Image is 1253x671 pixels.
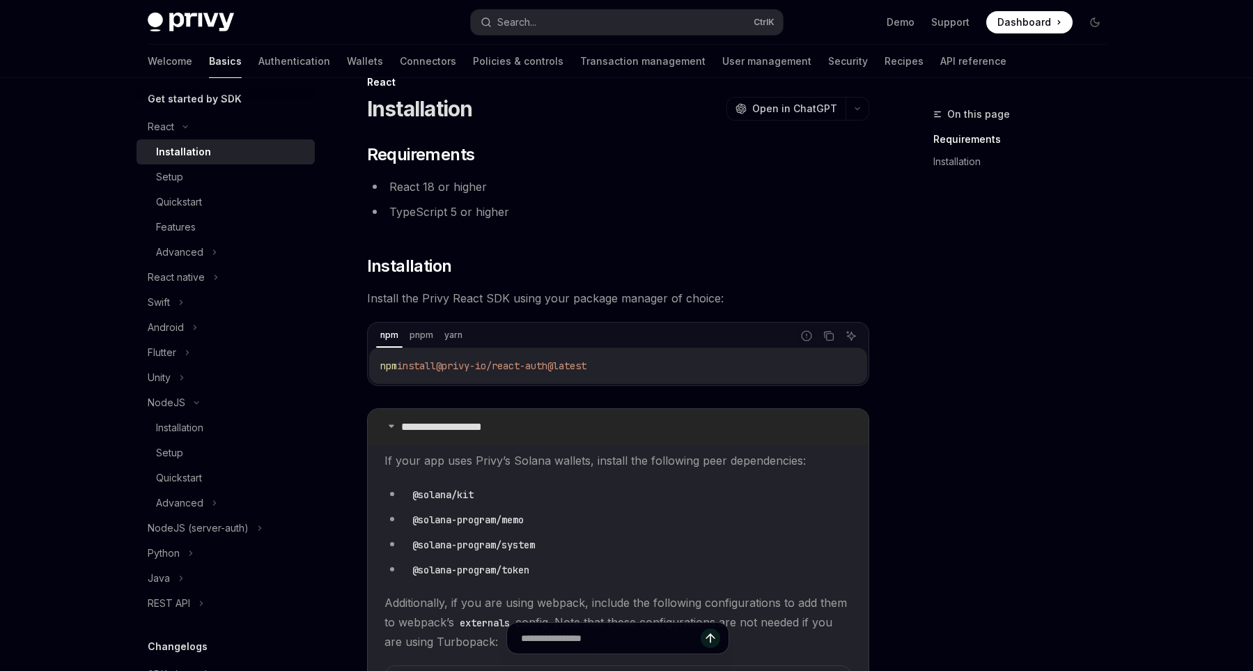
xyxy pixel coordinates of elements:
a: Recipes [885,45,924,78]
h5: Changelogs [148,638,208,655]
a: User management [722,45,811,78]
div: Search... [497,14,536,31]
div: Quickstart [156,194,202,210]
div: Swift [148,294,170,311]
span: Additionally, if you are using webpack, include the following configurations to add them to webpa... [384,593,852,651]
button: Ask AI [842,327,860,345]
code: @solana/kit [407,487,479,502]
a: Wallets [347,45,383,78]
div: Installation [156,419,203,436]
button: Send message [701,628,720,648]
div: React native [148,269,205,286]
div: Setup [156,445,183,461]
div: Advanced [156,495,203,511]
a: Support [931,15,970,29]
span: Ctrl K [754,17,775,28]
span: Open in ChatGPT [752,102,837,116]
div: Java [148,570,170,587]
button: Open in ChatGPT [726,97,846,121]
a: Transaction management [580,45,706,78]
img: dark logo [148,13,234,32]
span: Installation [367,255,452,277]
div: Setup [156,169,183,185]
button: Toggle dark mode [1084,11,1106,33]
span: npm [380,360,397,372]
a: Requirements [933,128,1117,151]
div: Installation [156,144,211,160]
code: @solana-program/memo [407,512,529,527]
div: React [367,75,869,89]
a: Setup [137,164,315,190]
a: Basics [209,45,242,78]
span: install [397,360,436,372]
div: Advanced [156,244,203,261]
a: Security [828,45,868,78]
div: Python [148,545,180,562]
a: Setup [137,440,315,465]
a: Authentication [258,45,330,78]
a: Connectors [400,45,456,78]
li: React 18 or higher [367,177,869,196]
div: pnpm [405,327,437,344]
div: Features [156,219,196,236]
span: Requirements [367,144,475,166]
button: Report incorrect code [797,327,816,345]
code: @solana-program/token [407,562,535,578]
span: If your app uses Privy’s Solana wallets, install the following peer dependencies: [384,451,852,470]
div: npm [376,327,403,344]
a: Demo [887,15,915,29]
span: @privy-io/react-auth@latest [436,360,586,372]
div: REST API [148,595,190,612]
div: React [148,118,174,135]
a: Features [137,215,315,240]
a: Installation [137,415,315,440]
a: Dashboard [986,11,1073,33]
code: externals [454,615,515,631]
a: Quickstart [137,190,315,215]
a: Installation [137,139,315,164]
button: Copy the contents from the code block [820,327,838,345]
button: Search...CtrlK [471,10,783,35]
span: On this page [947,106,1010,123]
div: NodeJS (server-auth) [148,520,249,537]
div: yarn [440,327,467,344]
li: TypeScript 5 or higher [367,202,869,222]
h1: Installation [367,96,473,121]
a: Policies & controls [473,45,563,78]
div: Android [148,319,184,336]
a: Welcome [148,45,192,78]
span: Dashboard [997,15,1051,29]
div: Unity [148,369,171,386]
div: Quickstart [156,470,202,486]
code: @solana-program/system [407,537,540,553]
div: NodeJS [148,394,185,411]
a: Quickstart [137,465,315,491]
a: Installation [933,151,1117,173]
span: Install the Privy React SDK using your package manager of choice: [367,288,869,308]
a: API reference [940,45,1006,78]
div: Flutter [148,344,176,361]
